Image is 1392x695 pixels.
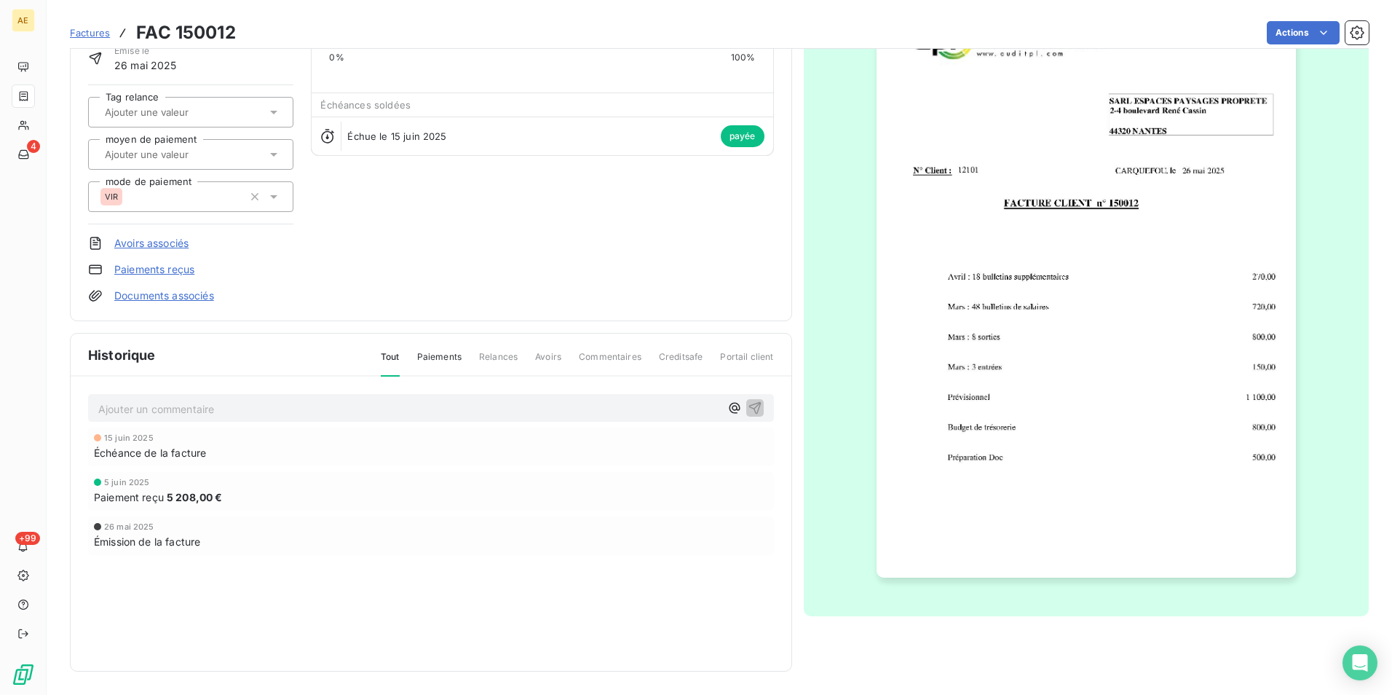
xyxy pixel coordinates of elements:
input: Ajouter une valeur [103,148,250,161]
span: Émission de la facture [94,534,200,549]
span: payée [721,125,764,147]
div: Open Intercom Messenger [1342,645,1377,680]
span: Relances [479,350,518,375]
span: 4 [27,140,40,153]
span: Historique [88,345,156,365]
span: Avoirs [535,350,561,375]
img: Logo LeanPay [12,663,35,686]
span: Émise le [114,44,177,58]
span: Factures [70,27,110,39]
span: Creditsafe [659,350,703,375]
span: +99 [15,532,40,545]
a: Paiements reçus [114,262,194,277]
a: Documents associés [114,288,214,303]
a: Factures [70,25,110,40]
span: Paiements [417,350,462,375]
span: 0% [329,51,344,64]
div: AE [12,9,35,32]
span: Portail client [720,350,773,375]
span: Échéances soldées [320,99,411,111]
button: Actions [1267,21,1340,44]
input: Ajouter une valeur [103,106,250,119]
a: Avoirs associés [114,236,189,251]
span: 5 208,00 € [167,490,223,505]
span: 26 mai 2025 [104,522,154,531]
span: 5 juin 2025 [104,478,150,487]
span: Tout [381,350,400,377]
span: 100% [731,51,756,64]
span: 26 mai 2025 [114,58,177,73]
span: Échue le 15 juin 2025 [347,130,446,142]
span: Commentaires [579,350,641,375]
span: VIR [105,192,118,201]
span: Échéance de la facture [94,445,206,460]
span: Paiement reçu [94,490,164,505]
span: 15 juin 2025 [104,433,154,442]
h3: FAC 150012 [136,20,236,46]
